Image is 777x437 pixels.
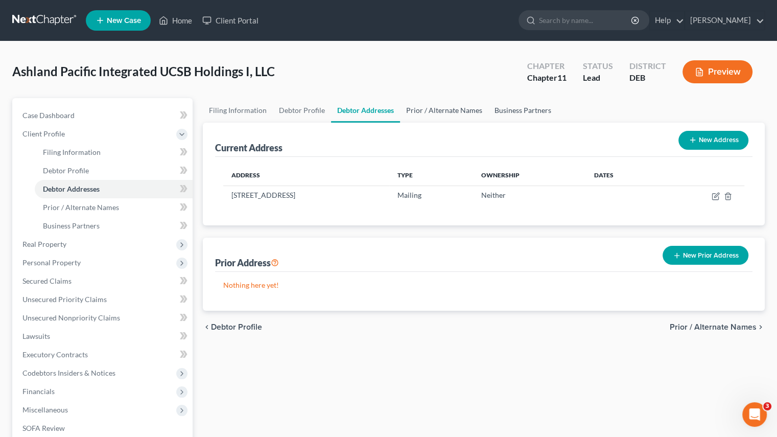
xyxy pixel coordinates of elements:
a: Prior / Alternate Names [400,98,488,123]
span: Personal Property [22,258,81,267]
span: Unsecured Priority Claims [22,295,107,304]
a: Debtor Addresses [331,98,400,123]
td: Mailing [389,186,473,205]
span: Client Profile [22,129,65,138]
div: Lead [583,72,613,84]
td: [STREET_ADDRESS] [223,186,389,205]
div: District [629,60,666,72]
a: [PERSON_NAME] [685,11,764,30]
div: Status [583,60,613,72]
iframe: Intercom live chat [742,402,767,427]
span: Miscellaneous [22,405,68,414]
button: New Prior Address [663,246,748,265]
a: Debtor Profile [273,98,331,123]
a: Secured Claims [14,272,193,290]
span: Debtor Addresses [43,185,100,193]
span: Financials [22,387,55,396]
th: Address [223,165,389,186]
span: Debtor Profile [211,323,262,331]
a: Filing Information [203,98,273,123]
div: Chapter [527,72,567,84]
a: Debtor Addresses [35,180,193,198]
span: Business Partners [43,221,100,230]
div: Prior Address [215,257,279,269]
td: Neither [473,186,585,205]
a: Executory Contracts [14,346,193,364]
a: Prior / Alternate Names [35,198,193,217]
a: Business Partners [488,98,557,123]
span: Codebtors Insiders & Notices [22,369,115,377]
a: Home [154,11,197,30]
div: DEB [629,72,666,84]
span: New Case [107,17,141,25]
a: Debtor Profile [35,162,193,180]
div: Current Address [215,142,282,154]
th: Type [389,165,473,186]
span: Real Property [22,240,66,248]
th: Ownership [473,165,585,186]
span: Executory Contracts [22,350,88,359]
div: Chapter [527,60,567,72]
a: Client Portal [197,11,264,30]
span: SOFA Review [22,424,65,432]
i: chevron_right [757,323,765,331]
span: Prior / Alternate Names [670,323,757,331]
a: Unsecured Priority Claims [14,290,193,309]
span: Lawsuits [22,332,50,340]
span: 11 [557,73,567,82]
a: Help [650,11,684,30]
a: Business Partners [35,217,193,235]
a: Lawsuits [14,327,193,346]
span: Case Dashboard [22,111,75,120]
button: chevron_left Debtor Profile [203,323,262,331]
th: Dates [586,165,660,186]
span: Ashland Pacific Integrated UCSB Holdings I, LLC [12,64,275,79]
span: Secured Claims [22,277,72,285]
span: 3 [763,402,771,410]
button: Preview [682,60,752,83]
button: Prior / Alternate Names chevron_right [670,323,765,331]
a: Filing Information [35,143,193,162]
span: Debtor Profile [43,166,89,175]
a: Unsecured Nonpriority Claims [14,309,193,327]
input: Search by name... [539,11,632,30]
span: Unsecured Nonpriority Claims [22,313,120,322]
button: New Address [678,131,748,150]
span: Filing Information [43,148,101,156]
a: Case Dashboard [14,106,193,125]
span: Prior / Alternate Names [43,203,119,212]
p: Nothing here yet! [223,280,744,290]
i: chevron_left [203,323,211,331]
